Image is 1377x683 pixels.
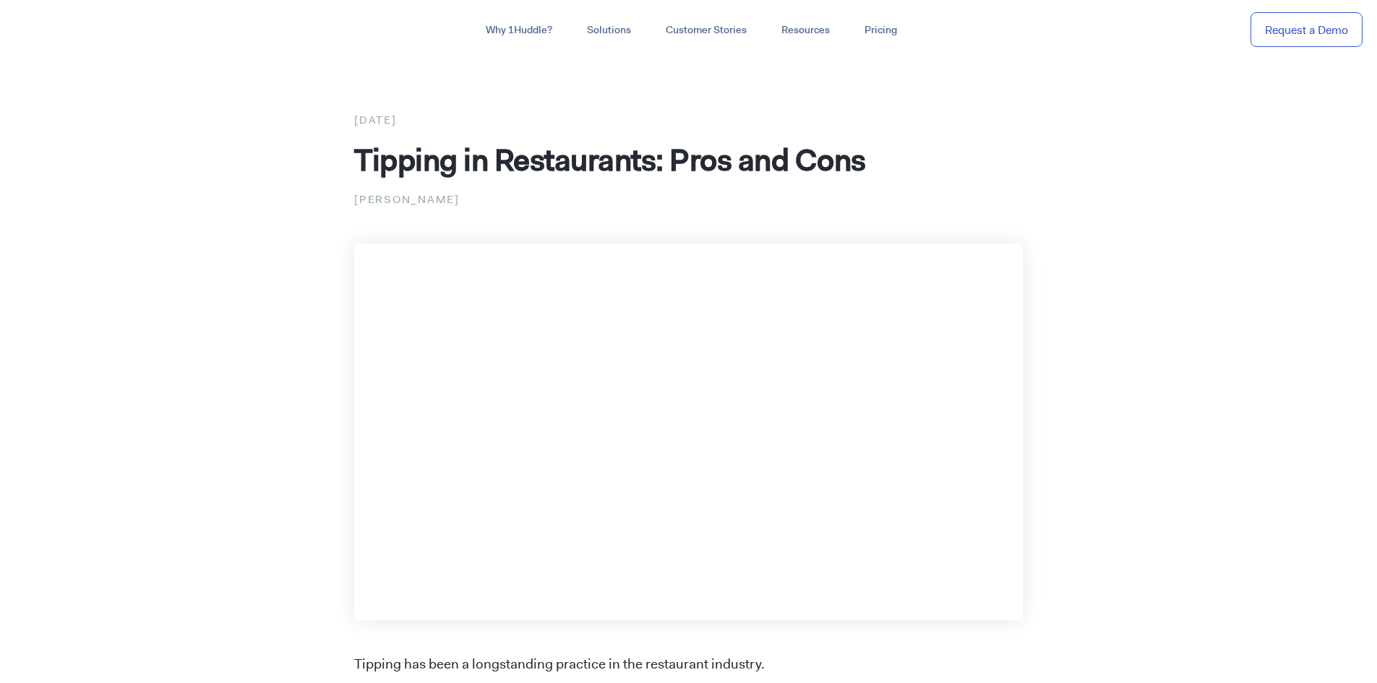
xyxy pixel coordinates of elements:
[648,17,764,43] a: Customer Stories
[570,17,648,43] a: Solutions
[354,111,1023,129] div: [DATE]
[14,16,118,43] img: ...
[354,139,866,180] span: Tipping in Restaurants: Pros and Cons
[468,17,570,43] a: Why 1Huddle?
[1251,12,1363,48] a: Request a Demo
[354,655,1023,674] p: Tipping has been a longstanding practice in the restaurant industry.
[847,17,914,43] a: Pricing
[764,17,847,43] a: Resources
[354,190,1023,209] p: [PERSON_NAME]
